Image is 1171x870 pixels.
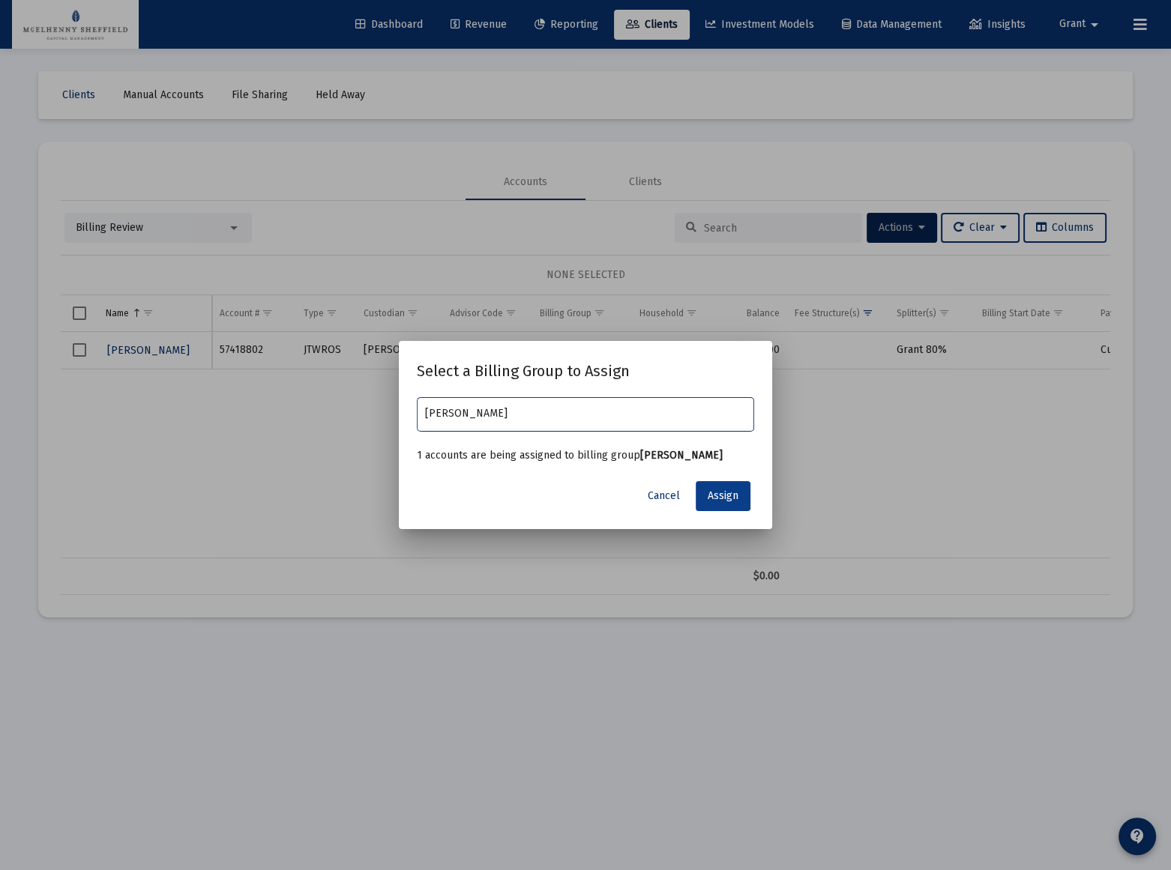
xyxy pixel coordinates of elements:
[640,449,723,462] b: [PERSON_NAME]
[417,359,754,383] h2: Select a Billing Group to Assign
[708,489,738,502] span: Assign
[425,408,747,420] input: Select a billing group
[648,489,680,502] span: Cancel
[696,481,750,511] button: Assign
[417,448,754,463] p: 1 accounts are being assigned to billing group
[636,481,692,511] button: Cancel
